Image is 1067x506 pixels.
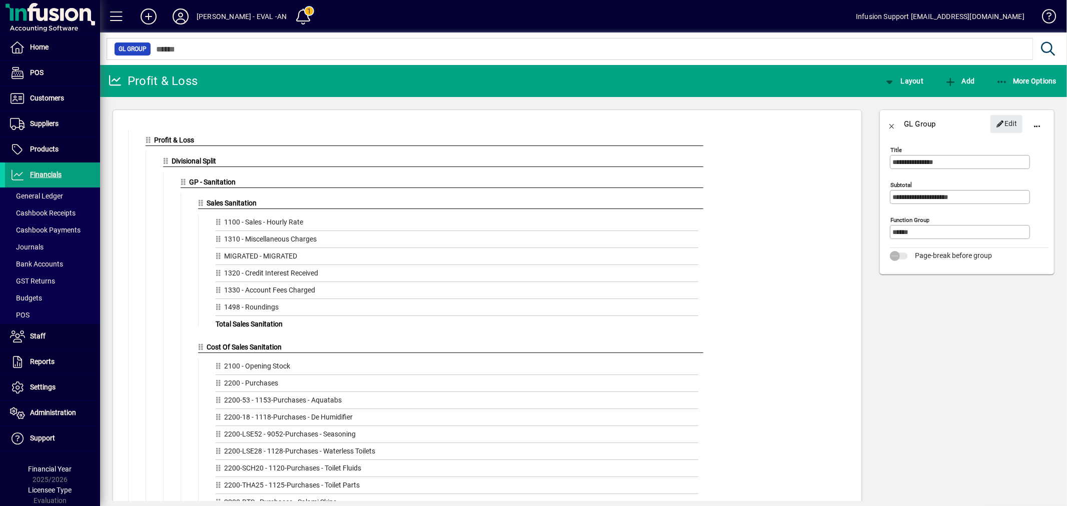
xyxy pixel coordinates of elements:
button: Layout [881,72,926,90]
div: 2100 - Opening Stock [216,361,698,375]
a: Cashbook Receipts [5,204,100,221]
span: Cost Of Sales Sanitation [207,343,282,351]
span: Financials [30,170,62,178]
div: Profit & Loss [108,73,198,89]
span: Staff [30,332,46,340]
span: Cashbook Payments [10,226,81,234]
span: More Options [996,77,1057,85]
a: Bank Accounts [5,255,100,272]
a: Administration [5,400,100,425]
span: Customers [30,94,64,102]
mat-label: Function Group [890,216,929,223]
span: Page-break before group [915,251,992,259]
div: 2200-53 - 1153-Purchases - Aquatabs [216,395,698,409]
mat-label: Title [890,146,902,153]
a: Budgets [5,289,100,306]
span: Cashbook Receipts [10,209,76,217]
span: Total Sales Sanitation [216,320,283,328]
span: Products [30,145,59,153]
a: Knowledge Base [1034,2,1054,34]
button: Add [133,7,165,25]
span: GST Returns [10,277,55,285]
span: Home [30,43,49,51]
div: 1498 - Roundings [216,302,698,316]
a: Support [5,426,100,451]
div: 1310 - Miscellaneous Charges [216,234,698,248]
a: Suppliers [5,111,100,136]
div: MIGRATED - MIGRATED [216,251,698,265]
span: Journals [10,243,44,251]
a: Journals [5,238,100,255]
span: Bank Accounts [10,260,63,268]
span: GP - Sanitation [190,178,236,186]
span: Settings [30,383,56,391]
button: Profile [165,7,197,25]
a: Staff [5,324,100,349]
span: Sales Sanitation [207,199,257,207]
a: POS [5,306,100,323]
span: Administration [30,408,76,416]
button: Back [880,112,904,136]
button: More options [1025,112,1049,136]
div: 2200-LSE52 - 9052-Purchases - Seasoning [216,429,698,443]
mat-label: Subtotal [890,181,912,188]
div: [PERSON_NAME] - EVAL -AN [197,8,287,24]
div: GL Group [904,116,936,132]
a: Settings [5,375,100,400]
div: 1330 - Account Fees Charged [216,285,698,299]
div: 2200-THA25 - 1125-Purchases - Toilet Parts [216,480,698,494]
span: Profit & Loss [155,136,195,144]
span: GL Group [119,44,147,54]
div: Infusion Support [EMAIL_ADDRESS][DOMAIN_NAME] [856,8,1024,24]
div: 2200-LSE28 - 1128-Purchases - Waterless Toilets [216,446,698,460]
span: Reports [30,357,55,365]
span: POS [10,311,30,319]
div: 1320 - Credit Interest Received [216,268,698,282]
span: Financial Year [29,465,72,473]
span: General Ledger [10,192,63,200]
span: Layout [883,77,923,85]
a: Cashbook Payments [5,221,100,238]
span: Edit [996,115,1017,132]
div: 1100 - Sales - Hourly Rate [216,217,698,231]
button: Add [942,72,977,90]
span: Budgets [10,294,42,302]
app-page-header-button: View chart layout [873,72,934,90]
a: Reports [5,349,100,374]
a: POS [5,60,100,85]
span: Support [30,434,55,442]
span: Add [944,77,974,85]
a: Customers [5,86,100,111]
a: General Ledger [5,187,100,204]
a: Home [5,35,100,60]
a: GST Returns [5,272,100,289]
a: Products [5,137,100,162]
span: POS [30,68,44,76]
span: Suppliers [30,119,59,127]
div: 2200-18 - 1118-Purchases - De Humidifier [216,412,698,426]
span: Licensee Type [29,486,72,494]
div: 2200 - Purchases [216,378,698,392]
div: 2200-SCH20 - 1120-Purchases - Toilet Fluids [216,463,698,477]
button: More Options [993,72,1059,90]
button: Edit [990,115,1022,133]
span: Divisional Split [172,157,217,165]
